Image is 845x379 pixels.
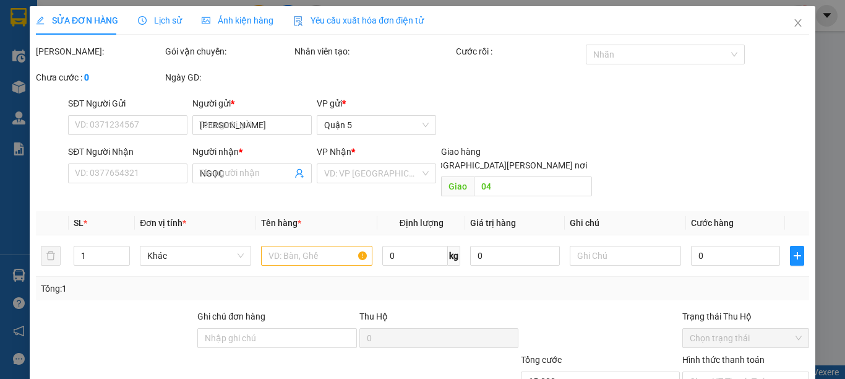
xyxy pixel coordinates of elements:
span: Đơn vị tính [140,218,186,228]
input: VD: Bàn, Ghế [261,246,372,266]
th: Ghi chú [565,211,686,235]
input: Ghi Chú [570,246,681,266]
span: Yêu cầu xuất hóa đơn điện tử [293,15,424,25]
div: SĐT Người Gửi [68,97,187,110]
span: Giá trị hàng [470,218,516,228]
span: Tên hàng [261,218,301,228]
span: close [793,18,803,28]
div: [PERSON_NAME]: [36,45,163,58]
span: Khác [147,246,244,265]
button: Close [781,6,815,41]
span: Định lượng [399,218,443,228]
div: Cước rồi : [456,45,583,58]
img: icon [293,16,303,26]
span: [GEOGRAPHIC_DATA][PERSON_NAME] nơi [418,159,591,172]
span: Cước hàng [691,218,734,228]
label: Ghi chú đơn hàng [197,311,265,321]
input: Ghi chú đơn hàng [197,328,356,348]
div: Người gửi [192,97,312,110]
span: SL [74,218,84,228]
span: SỬA ĐƠN HÀNG [36,15,118,25]
span: Lịch sử [138,15,182,25]
span: plus [791,251,804,261]
input: Dọc đường [474,176,591,196]
div: SĐT Người Nhận [68,145,187,159]
span: user-add [294,168,304,178]
div: Ngày GD: [165,71,292,84]
button: delete [41,246,61,266]
div: Người nhận [192,145,312,159]
span: edit [36,16,45,25]
span: picture [202,16,210,25]
span: VP Nhận [317,147,351,157]
span: Giao hàng [441,147,481,157]
div: VP gửi [317,97,436,110]
div: Trạng thái Thu Hộ [682,310,809,323]
span: kg [448,246,460,266]
span: Thu Hộ [359,311,387,321]
div: Nhân viên tạo: [294,45,453,58]
span: Giao [441,176,474,196]
span: clock-circle [138,16,147,25]
span: Chọn trạng thái [690,329,802,347]
button: plus [790,246,804,266]
span: Quận 5 [324,116,429,134]
div: Chưa cước : [36,71,163,84]
div: Gói vận chuyển: [165,45,292,58]
b: 0 [84,72,89,82]
div: Tổng: 1 [41,282,327,295]
span: Tổng cước [521,355,562,365]
label: Hình thức thanh toán [682,355,765,365]
span: Ảnh kiện hàng [202,15,273,25]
